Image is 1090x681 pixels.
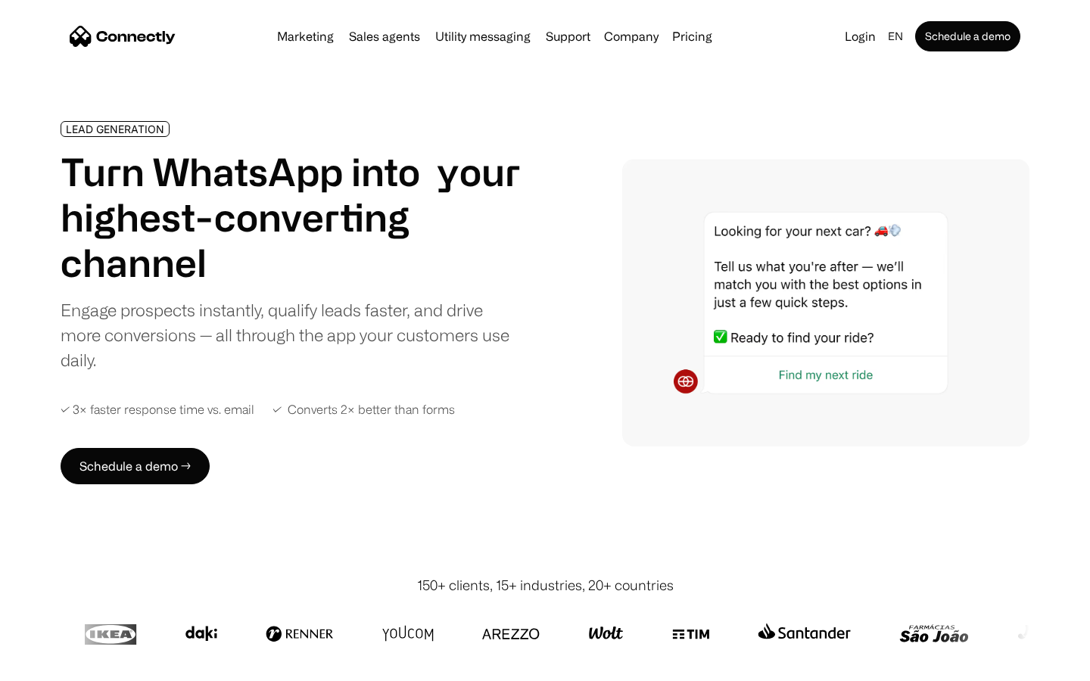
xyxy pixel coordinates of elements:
[343,30,426,42] a: Sales agents
[417,575,674,595] div: 150+ clients, 15+ industries, 20+ countries
[540,30,596,42] a: Support
[15,653,91,676] aside: Language selected: English
[61,297,521,372] div: Engage prospects instantly, qualify leads faster, and drive more conversions — all through the ap...
[429,30,537,42] a: Utility messaging
[915,21,1020,51] a: Schedule a demo
[271,30,340,42] a: Marketing
[30,655,91,676] ul: Language list
[666,30,718,42] a: Pricing
[61,403,254,417] div: ✓ 3× faster response time vs. email
[61,149,521,285] h1: Turn WhatsApp into your highest-converting channel
[272,403,455,417] div: ✓ Converts 2× better than forms
[66,123,164,135] div: LEAD GENERATION
[888,26,903,47] div: en
[61,448,210,484] a: Schedule a demo →
[839,26,882,47] a: Login
[604,26,659,47] div: Company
